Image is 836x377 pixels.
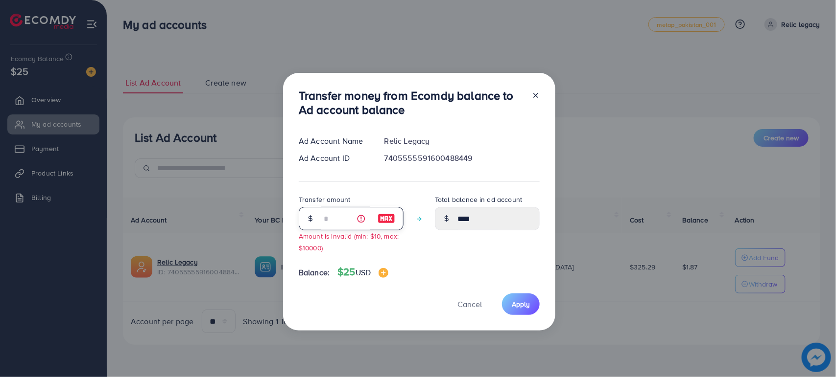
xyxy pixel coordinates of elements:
span: Cancel [457,299,482,310]
h4: $25 [337,266,388,278]
div: Ad Account Name [291,135,377,147]
div: 7405555591600488449 [377,153,548,164]
label: Total balance in ad account [435,195,522,204]
button: Apply [502,293,540,314]
div: Ad Account ID [291,153,377,164]
img: image [379,268,388,278]
span: Apply [512,299,530,309]
label: Transfer amount [299,195,350,204]
img: image [378,213,395,224]
h3: Transfer money from Ecomdy balance to Ad account balance [299,89,524,117]
small: Amount is invalid (min: $10, max: $10000) [299,231,399,252]
button: Cancel [445,293,494,314]
span: Balance: [299,267,330,278]
div: Relic Legacy [377,135,548,147]
span: USD [356,267,371,278]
